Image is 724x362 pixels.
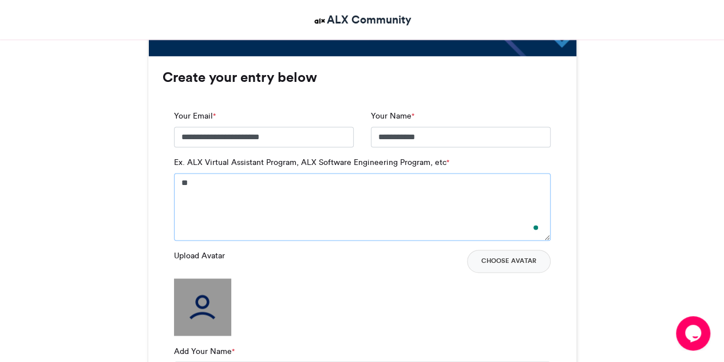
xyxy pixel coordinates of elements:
[174,345,235,357] label: Add Your Name
[467,250,551,273] button: Choose Avatar
[174,173,551,241] textarea: To enrich screen reader interactions, please activate Accessibility in Grammarly extension settings
[174,278,231,336] img: user_filled.png
[174,156,449,168] label: Ex. ALX Virtual Assistant Program, ALX Software Engineering Program, etc
[163,70,562,84] h3: Create your entry below
[312,11,412,28] a: ALX Community
[676,316,713,351] iframe: chat widget
[174,250,225,262] label: Upload Avatar
[312,14,327,28] img: ALX Community
[371,110,414,122] label: Your Name
[174,110,216,122] label: Your Email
